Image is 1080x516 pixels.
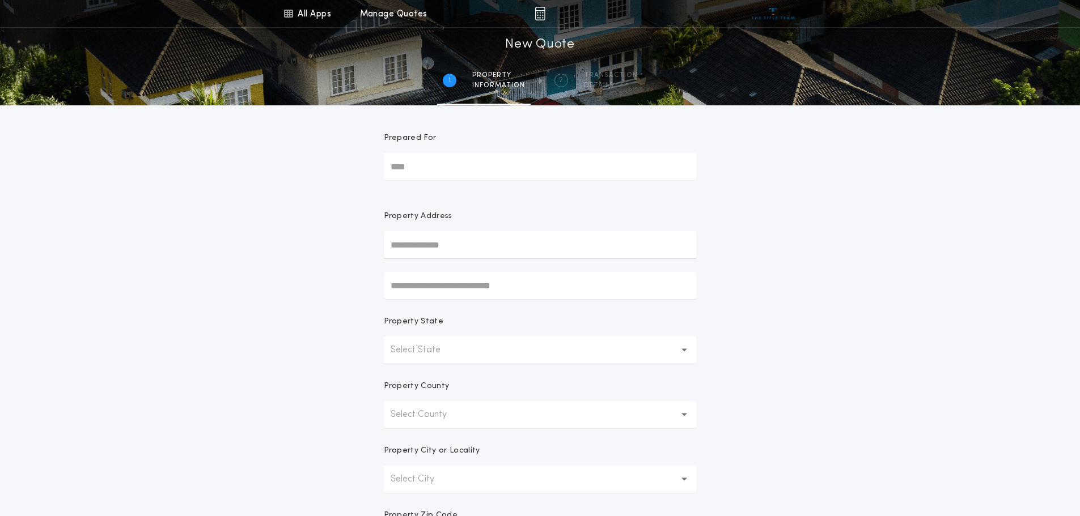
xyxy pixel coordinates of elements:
h2: 1 [448,76,451,85]
span: Transaction [584,71,638,80]
h2: 2 [559,76,563,85]
h1: New Quote [505,36,574,54]
span: details [584,81,638,90]
span: information [472,81,525,90]
span: Property [472,71,525,80]
input: Prepared For [384,153,697,180]
button: Select County [384,401,697,428]
p: Property State [384,316,443,327]
button: Select State [384,336,697,364]
p: Prepared For [384,133,437,144]
p: Property County [384,381,450,392]
img: vs-icon [752,8,794,19]
p: Property Address [384,211,697,222]
button: Select City [384,466,697,493]
p: Property City or Locality [384,445,480,457]
img: img [535,7,545,20]
p: Select City [391,472,452,486]
p: Select State [391,343,459,357]
p: Select County [391,408,465,421]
